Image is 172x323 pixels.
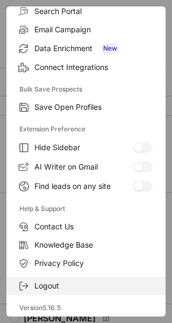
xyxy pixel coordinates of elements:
span: Knowledge Base [34,240,153,250]
label: Privacy Policy [6,254,166,272]
label: AI Writer on Gmail [6,157,166,177]
label: Knowledge Base [6,236,166,254]
label: Email Campaign [6,20,166,39]
span: New [101,43,119,54]
div: Version 5.16.5 [6,299,166,317]
label: Bulk Save Prospects [19,81,153,98]
label: Contact Us [6,217,166,236]
span: Search Portal [34,6,153,16]
label: Logout [6,277,166,295]
span: AI Writer on Gmail [34,162,133,172]
span: Email Campaign [34,25,153,34]
label: Extension Preference [19,121,153,138]
span: Privacy Policy [34,258,153,268]
span: Find leads on any site [34,181,133,191]
span: Logout [34,281,153,291]
label: Hide Sidebar [6,138,166,157]
span: Contact Us [34,222,153,231]
label: Connect Integrations [6,58,166,76]
label: Find leads on any site [6,177,166,196]
span: Save Open Profiles [34,102,153,112]
span: Data Enrichment [34,43,153,54]
span: Hide Sidebar [34,143,133,152]
label: Save Open Profiles [6,98,166,116]
label: Data Enrichment New [6,39,166,58]
span: Connect Integrations [34,62,153,72]
label: Search Portal [6,2,166,20]
label: Help & Support [19,200,153,217]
